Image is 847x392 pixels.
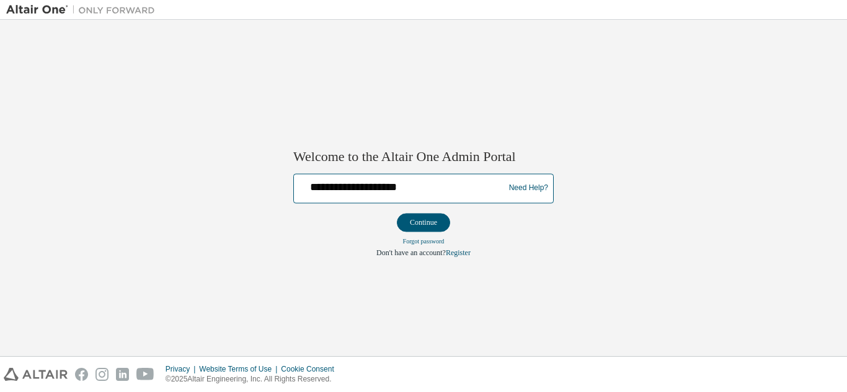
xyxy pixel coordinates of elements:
[6,4,161,16] img: Altair One
[403,238,445,245] a: Forgot password
[293,149,554,166] h2: Welcome to the Altair One Admin Portal
[166,364,199,374] div: Privacy
[4,368,68,381] img: altair_logo.svg
[376,248,446,257] span: Don't have an account?
[199,364,281,374] div: Website Terms of Use
[75,368,88,381] img: facebook.svg
[136,368,154,381] img: youtube.svg
[509,188,548,189] a: Need Help?
[397,213,450,232] button: Continue
[166,374,342,385] p: © 2025 Altair Engineering, Inc. All Rights Reserved.
[281,364,341,374] div: Cookie Consent
[116,368,129,381] img: linkedin.svg
[446,248,471,257] a: Register
[95,368,109,381] img: instagram.svg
